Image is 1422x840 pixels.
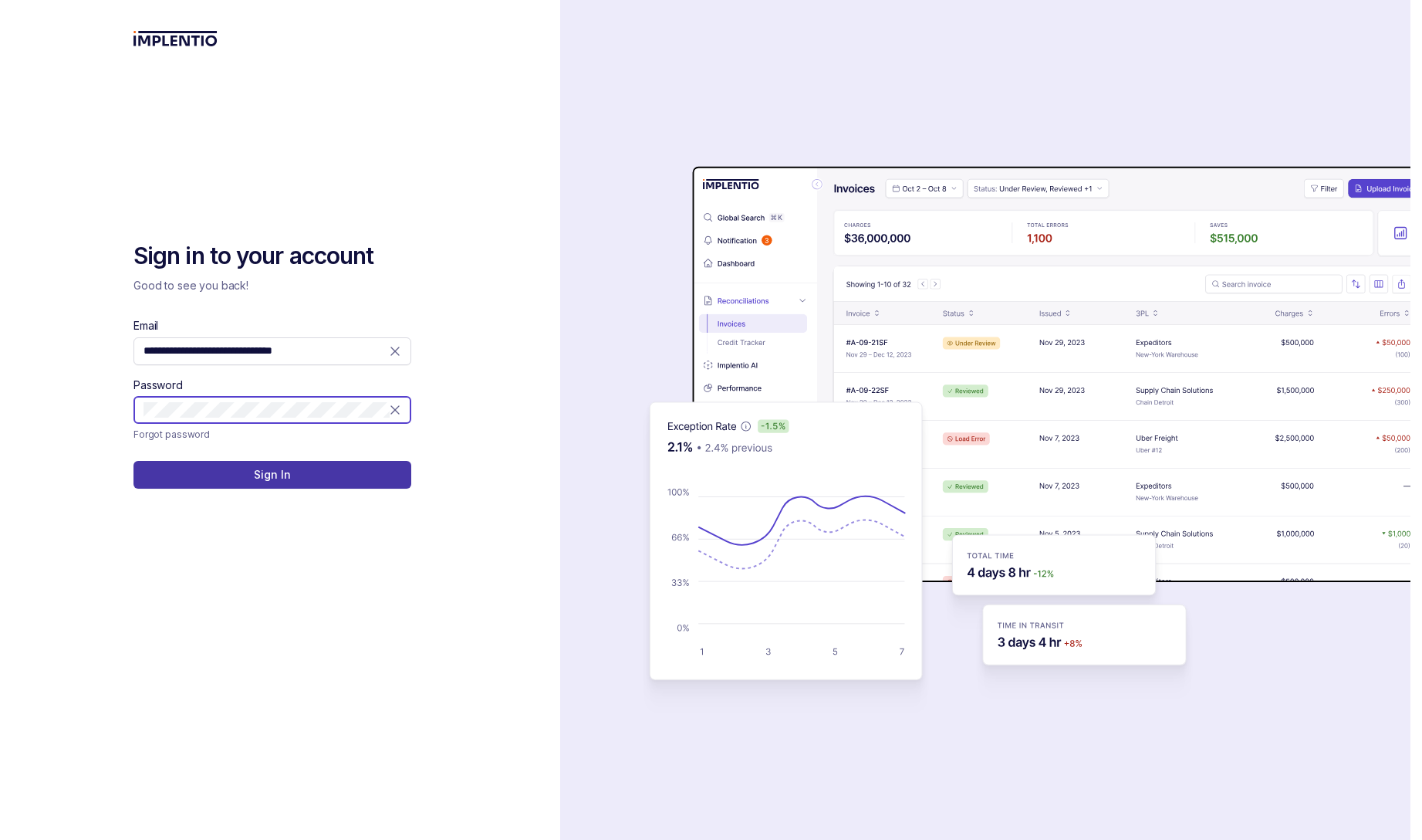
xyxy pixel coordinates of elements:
label: Password [133,378,183,393]
p: Forgot password [133,427,210,442]
p: Sign In [254,467,290,483]
h2: Sign in to your account [133,241,411,272]
p: Good to see you back! [133,278,411,293]
button: Sign In [133,461,411,489]
label: Email [133,318,158,334]
img: logo [133,31,218,46]
a: Link Forgot password [133,427,210,442]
